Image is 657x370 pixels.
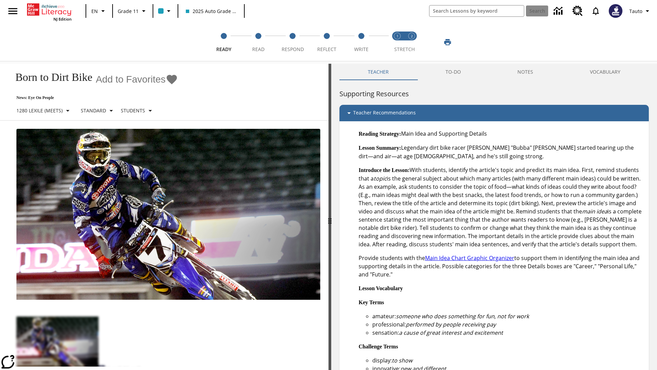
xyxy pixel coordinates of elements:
[372,356,643,365] li: display:
[489,64,562,80] button: NOTES
[238,23,278,61] button: Read step 2 of 5
[121,107,145,114] p: Students
[118,104,157,117] button: Select Student
[354,46,369,52] span: Write
[342,23,381,61] button: Write step 5 of 5
[353,109,416,117] p: Teacher Recommendations
[396,312,529,320] em: someone who does something for fun, not for work
[629,8,642,15] span: Tauto
[273,23,312,61] button: Respond step 3 of 5
[216,46,231,52] span: Ready
[359,254,643,279] p: Provide students with the to support them in identifying the main idea and supporting details in ...
[402,23,422,61] button: Stretch Respond step 2 of 2
[562,64,649,80] button: VOCABULARY
[399,329,503,336] em: a cause of great interest and excitement
[204,23,244,61] button: Ready step 1 of 5
[587,2,605,20] a: Notifications
[437,36,459,48] button: Print
[8,71,92,84] h1: Born to Dirt Bike
[91,8,98,15] span: EN
[394,46,415,52] span: STRETCH
[372,329,643,337] li: sensation:
[339,105,649,121] div: Teacher Recommendations
[96,73,178,85] button: Add to Favorites - Born to Dirt Bike
[392,357,412,364] em: to show
[605,2,627,20] button: Select a new avatar
[372,312,643,320] li: amateur:
[372,320,643,329] li: professional:
[282,46,304,52] span: Respond
[8,95,178,100] p: News: Eye On People
[411,34,413,38] text: 2
[374,175,387,182] em: topic
[429,5,524,16] input: search field
[397,34,398,38] text: 1
[387,23,407,61] button: Stretch Read step 1 of 2
[186,8,236,15] span: 2025 Auto Grade 11
[16,107,63,114] p: 1280 Lexile (Meets)
[115,5,151,17] button: Grade: Grade 11, Select a grade
[359,166,643,248] p: With students, identify the article's topic and predict its main idea. First, remind students tha...
[53,16,72,22] span: NJ Edition
[328,64,331,370] div: Press Enter or Spacebar and then press right and left arrow keys to move the slider
[359,285,403,291] strong: Lesson Vocabulary
[359,344,398,349] strong: Challenge Terms
[609,4,622,18] img: Avatar
[627,5,654,17] button: Profile/Settings
[252,46,265,52] span: Read
[88,5,110,17] button: Language: EN, Select a language
[118,8,139,15] span: Grade 11
[3,1,23,21] button: Open side menu
[359,144,643,160] p: Legendary dirt bike racer [PERSON_NAME] "Bubba" [PERSON_NAME] started tearing up the dirt—and air...
[27,2,72,22] div: Home
[417,64,489,80] button: TO-DO
[406,321,496,328] em: performed by people receiving pay
[582,208,607,215] em: main idea
[155,5,176,17] button: Class color is light blue. Change class color
[81,107,106,114] p: Standard
[359,167,410,173] strong: Introduce the Lesson:
[339,88,649,99] h6: Supporting Resources
[339,64,649,80] div: Instructional Panel Tabs
[307,23,347,61] button: Reflect step 4 of 5
[96,74,166,85] span: Add to Favorites
[331,64,657,370] div: activity
[359,129,643,138] p: Main Idea and Supporting Details
[78,104,118,117] button: Scaffolds, Standard
[568,2,587,20] a: Resource Center, Will open in new tab
[339,64,417,80] button: Teacher
[16,129,320,300] img: Motocross racer James Stewart flies through the air on his dirt bike.
[359,299,384,305] strong: Key Terms
[550,2,568,21] a: Data Center
[425,254,514,262] a: Main Idea Chart Graphic Organizer
[359,145,401,151] strong: Lesson Summary:
[359,131,401,137] strong: Reading Strategy:
[317,46,336,52] span: Reflect
[14,104,75,117] button: Select Lexile, 1280 Lexile (Meets)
